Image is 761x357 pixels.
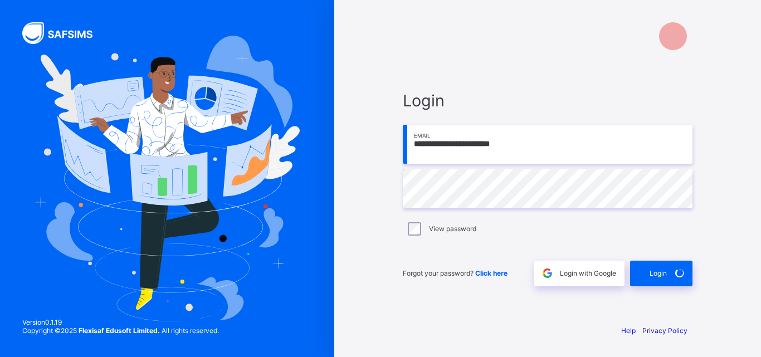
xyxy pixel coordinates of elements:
span: Copyright © 2025 All rights reserved. [22,326,219,335]
span: Version 0.1.19 [22,318,219,326]
img: Hero Image [35,36,300,321]
a: Click here [475,269,508,277]
img: google.396cfc9801f0270233282035f929180a.svg [541,267,554,280]
a: Help [621,326,636,335]
span: Forgot your password? [403,269,508,277]
span: Login [650,269,667,277]
span: Login with Google [560,269,616,277]
img: SAFSIMS Logo [22,22,106,44]
a: Privacy Policy [642,326,687,335]
label: View password [429,224,476,233]
span: Login [403,91,692,110]
strong: Flexisaf Edusoft Limited. [79,326,160,335]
